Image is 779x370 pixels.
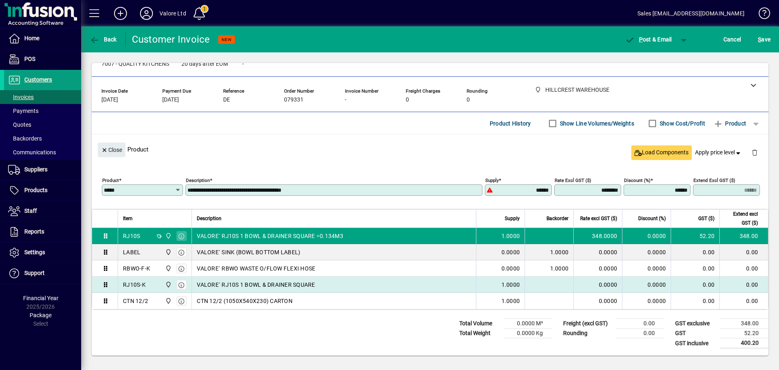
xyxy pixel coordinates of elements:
[132,33,210,46] div: Customer Invoice
[24,56,35,62] span: POS
[719,293,768,309] td: 0.00
[284,97,303,103] span: 079331
[550,264,569,273] span: 1.0000
[345,97,346,103] span: -
[753,2,769,28] a: Knowledge Base
[123,232,140,240] div: RJ10S
[758,36,761,43] span: S
[559,319,616,329] td: Freight (excl GST)
[30,312,52,318] span: Package
[81,32,126,47] app-page-header-button: Back
[720,329,768,338] td: 52.20
[4,132,81,145] a: Backorders
[96,146,127,153] app-page-header-button: Close
[504,329,553,338] td: 0.0000 Kg
[671,293,719,309] td: 0.00
[555,177,591,183] mat-label: Rate excl GST ($)
[579,297,617,305] div: 0.0000
[693,177,735,183] mat-label: Extend excl GST ($)
[622,260,671,277] td: 0.0000
[4,201,81,221] a: Staff
[4,145,81,159] a: Communications
[4,242,81,263] a: Settings
[4,28,81,49] a: Home
[123,214,133,223] span: Item
[723,33,741,46] span: Cancel
[455,319,504,329] td: Total Volume
[671,260,719,277] td: 0.00
[550,248,569,256] span: 1.0000
[4,118,81,132] a: Quotes
[505,214,520,223] span: Supply
[624,177,650,183] mat-label: Discount (%)
[197,297,293,305] span: CTN 12/2 (1050X540X230) CARTON
[8,94,34,100] span: Invoices
[197,264,315,273] span: VALORE` RBWO WASTE O/FLOW FLEXI HOSE
[671,329,720,338] td: GST
[24,249,45,255] span: Settings
[123,297,148,305] div: CTN 12/2
[8,149,56,156] span: Communications
[616,329,665,338] td: 0.00
[547,214,568,223] span: Backorder
[101,61,169,67] span: 7007 - QUALITY KITCHENS
[24,76,52,83] span: Customers
[501,264,520,273] span: 0.0000
[24,270,45,276] span: Support
[559,329,616,338] td: Rounding
[24,35,39,41] span: Home
[631,145,692,160] button: Load Components
[713,117,746,130] span: Product
[123,264,150,273] div: RBWO-F-K
[4,104,81,118] a: Payments
[8,121,31,128] span: Quotes
[635,148,689,157] span: Load Components
[639,36,643,43] span: P
[123,281,146,289] div: RJ10S-K
[671,277,719,293] td: 0.00
[490,117,531,130] span: Product History
[162,97,179,103] span: [DATE]
[98,143,125,157] button: Close
[658,119,705,128] label: Show Cost/Profit
[580,214,617,223] span: Rate excl GST ($)
[4,222,81,242] a: Reports
[181,61,228,67] span: 20 days after EOM
[671,244,719,260] td: 0.00
[24,208,37,214] span: Staff
[163,264,172,273] span: HILLCREST WAREHOUSE
[88,32,119,47] button: Back
[720,338,768,348] td: 400.20
[163,248,172,257] span: HILLCREST WAREHOUSE
[485,177,499,183] mat-label: Supply
[671,319,720,329] td: GST exclusive
[671,228,719,244] td: 52.20
[756,32,773,47] button: Save
[719,277,768,293] td: 0.00
[579,248,617,256] div: 0.0000
[4,90,81,104] a: Invoices
[8,108,39,114] span: Payments
[558,119,634,128] label: Show Line Volumes/Weights
[90,36,117,43] span: Back
[501,297,520,305] span: 1.0000
[242,61,244,67] span: -
[197,232,343,240] span: VALORE` RJ10S 1 BOWL & DRAINER SQUARE =0.134M3
[695,148,742,157] span: Apply price level
[719,244,768,260] td: 0.00
[486,116,534,131] button: Product History
[579,264,617,273] div: 0.0000
[23,295,58,301] span: Financial Year
[622,244,671,260] td: 0.0000
[622,277,671,293] td: 0.0000
[455,329,504,338] td: Total Weight
[579,281,617,289] div: 0.0000
[719,228,768,244] td: 348.00
[745,149,764,156] app-page-header-button: Delete
[625,36,672,43] span: ost & Email
[223,97,230,103] span: DE
[24,187,47,193] span: Products
[159,7,186,20] div: Valore Ltd
[671,338,720,348] td: GST inclusive
[504,319,553,329] td: 0.0000 M³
